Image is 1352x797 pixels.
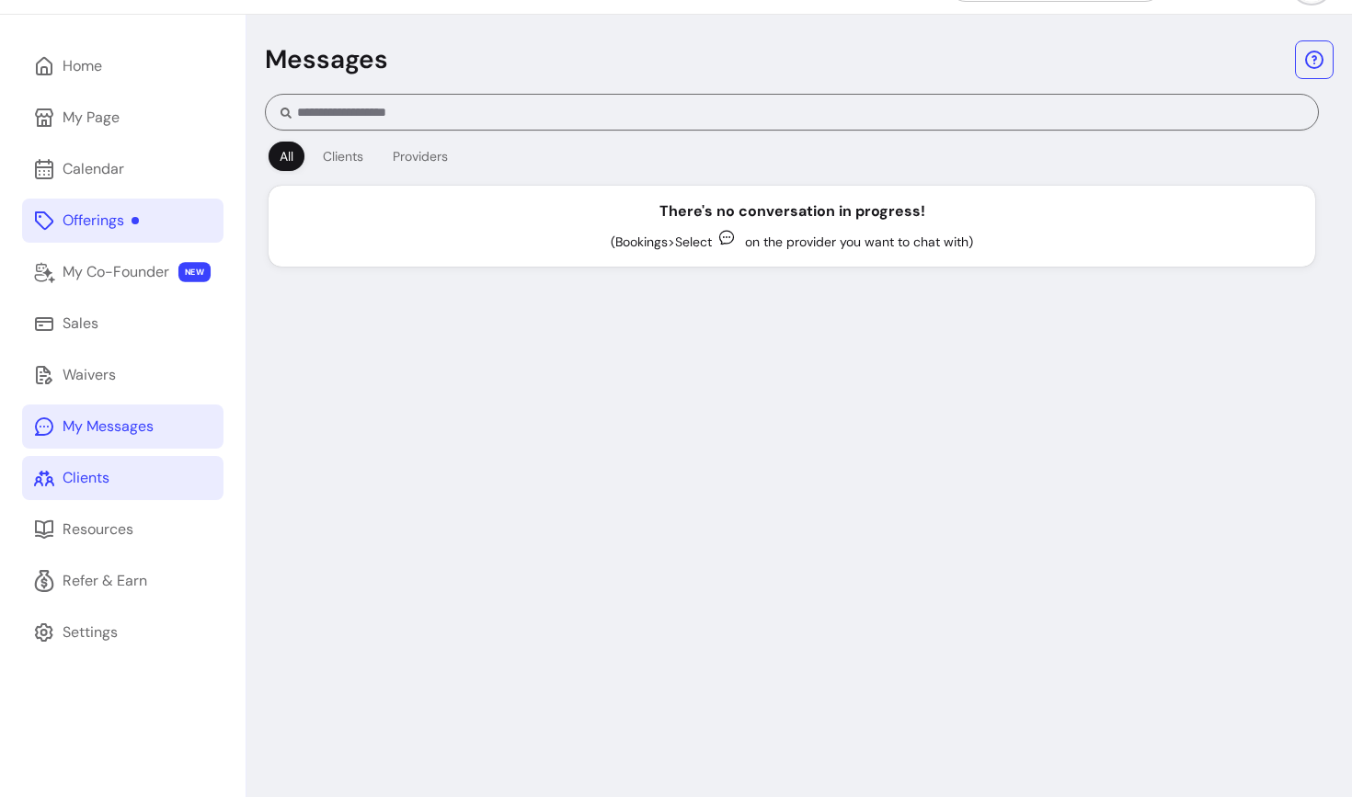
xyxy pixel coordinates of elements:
[22,353,223,397] a: Waivers
[22,507,223,552] a: Resources
[22,199,223,243] a: Offerings
[63,261,169,283] div: My Co-Founder
[22,250,223,294] a: My Co-Founder NEW
[280,147,293,165] div: All
[745,233,973,250] span: on the provider you want to chat with)
[265,138,463,175] div: Filters
[178,262,211,282] span: NEW
[22,147,223,191] a: Calendar
[63,158,124,180] div: Calendar
[265,138,1319,175] div: Filters
[22,44,223,88] a: Home
[63,518,133,541] div: Resources
[63,313,98,335] div: Sales
[63,570,147,592] div: Refer & Earn
[22,404,223,449] a: My Messages
[393,147,448,165] div: Providers
[63,107,120,129] div: My Page
[292,103,1303,121] input: Search conversation
[22,610,223,655] a: Settings
[22,302,223,346] a: Sales
[323,147,363,165] div: Clients
[265,43,388,76] p: Messages
[63,55,102,77] div: Home
[611,233,712,250] span: (Bookings > Select
[63,467,109,489] div: Clients
[63,364,116,386] div: Waivers
[22,96,223,140] a: My Page
[63,621,118,643] div: Settings
[63,210,139,232] div: Offerings
[22,559,223,603] a: Refer & Earn
[63,416,154,438] div: My Messages
[659,200,925,222] div: There's no conversation in progress!
[22,456,223,500] a: Clients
